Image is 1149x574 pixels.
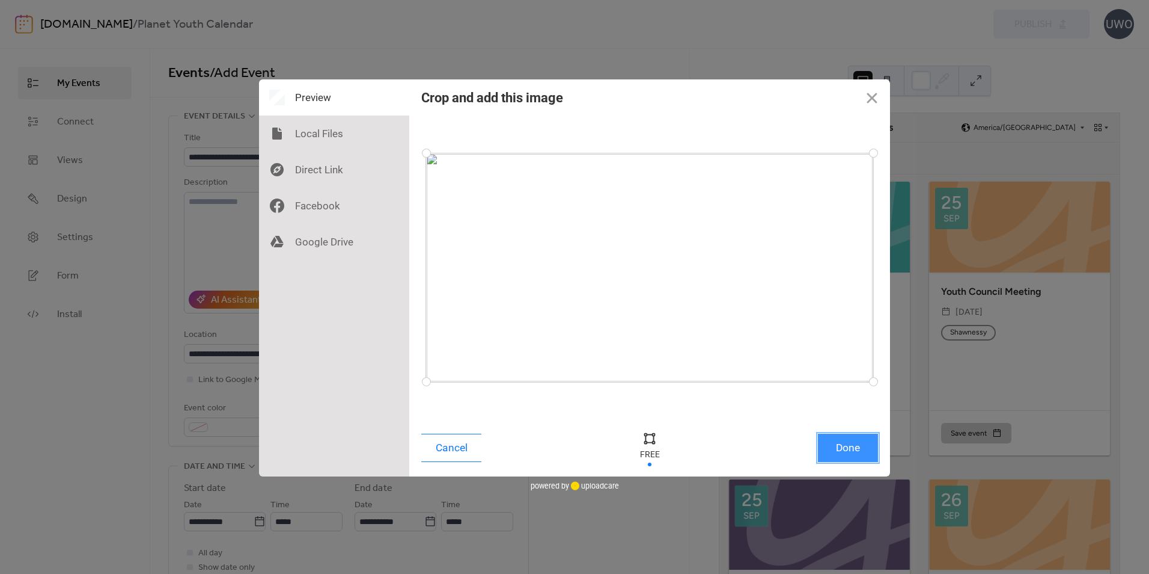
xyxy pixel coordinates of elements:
[259,224,409,260] div: Google Drive
[818,434,878,462] button: Done
[854,79,890,116] button: Close
[421,434,481,462] button: Cancel
[259,152,409,188] div: Direct Link
[259,188,409,224] div: Facebook
[569,481,619,490] a: uploadcare
[259,116,409,152] div: Local Files
[421,90,563,105] div: Crop and add this image
[259,79,409,116] div: Preview
[531,477,619,495] div: powered by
